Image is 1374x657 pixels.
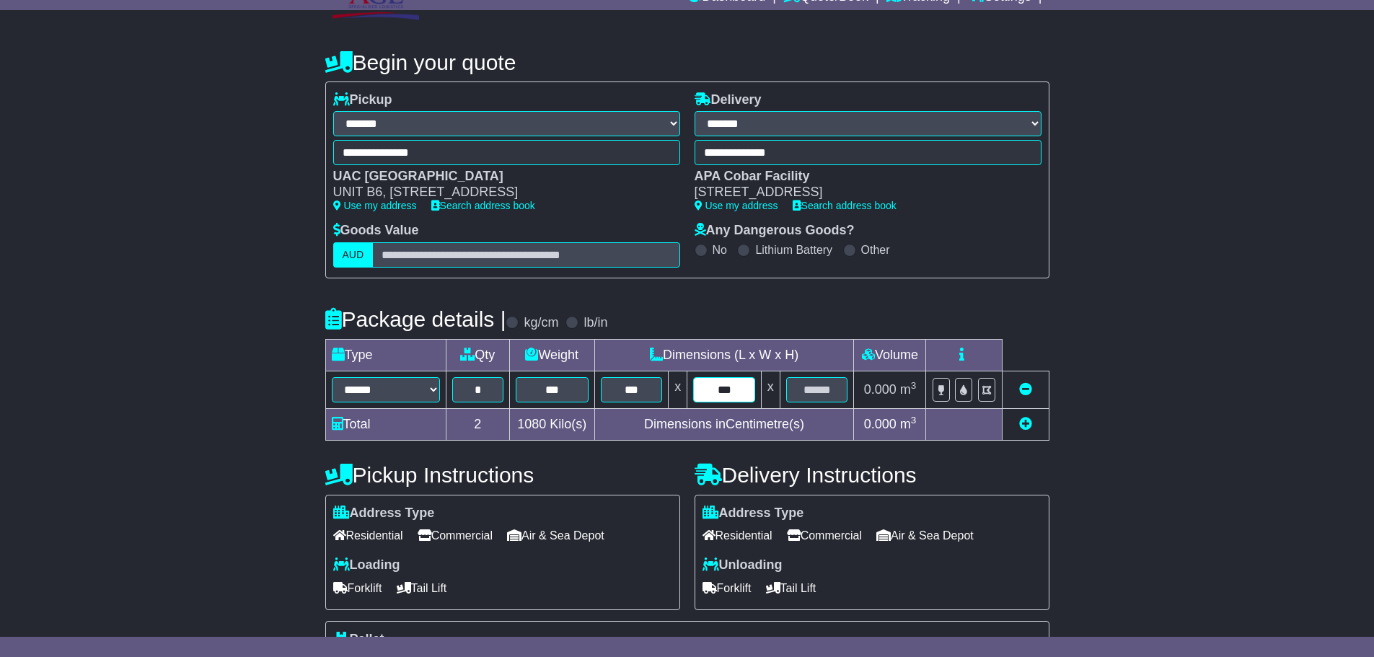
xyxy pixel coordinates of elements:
[333,524,403,547] span: Residential
[594,339,854,371] td: Dimensions (L x W x H)
[787,524,862,547] span: Commercial
[333,506,435,521] label: Address Type
[900,382,917,397] span: m
[325,50,1049,74] h4: Begin your quote
[333,223,419,239] label: Goods Value
[333,557,400,573] label: Loading
[594,408,854,440] td: Dimensions in Centimetre(s)
[524,315,558,331] label: kg/cm
[1019,417,1032,431] a: Add new item
[446,339,509,371] td: Qty
[509,408,594,440] td: Kilo(s)
[911,380,917,391] sup: 3
[669,371,687,408] td: x
[325,408,446,440] td: Total
[864,382,897,397] span: 0.000
[695,463,1049,487] h4: Delivery Instructions
[333,577,382,599] span: Forklift
[517,417,546,431] span: 1080
[864,417,897,431] span: 0.000
[431,200,535,211] a: Search address book
[418,524,493,547] span: Commercial
[911,415,917,425] sup: 3
[1019,382,1032,397] a: Remove this item
[333,169,666,185] div: UAC [GEOGRAPHIC_DATA]
[325,463,680,487] h4: Pickup Instructions
[761,371,780,408] td: x
[333,200,417,211] a: Use my address
[766,577,816,599] span: Tail Lift
[854,339,926,371] td: Volume
[695,185,1027,200] div: [STREET_ADDRESS]
[509,339,594,371] td: Weight
[703,506,804,521] label: Address Type
[703,557,783,573] label: Unloading
[900,417,917,431] span: m
[333,185,666,200] div: UNIT B6, [STREET_ADDRESS]
[695,92,762,108] label: Delivery
[755,243,832,257] label: Lithium Battery
[713,243,727,257] label: No
[703,524,772,547] span: Residential
[876,524,974,547] span: Air & Sea Depot
[397,577,447,599] span: Tail Lift
[325,307,506,331] h4: Package details |
[861,243,890,257] label: Other
[333,632,384,648] label: Pallet
[793,200,897,211] a: Search address book
[325,339,446,371] td: Type
[703,577,752,599] span: Forklift
[507,524,604,547] span: Air & Sea Depot
[333,242,374,268] label: AUD
[333,92,392,108] label: Pickup
[446,408,509,440] td: 2
[583,315,607,331] label: lb/in
[695,169,1027,185] div: APA Cobar Facility
[695,200,778,211] a: Use my address
[695,223,855,239] label: Any Dangerous Goods?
